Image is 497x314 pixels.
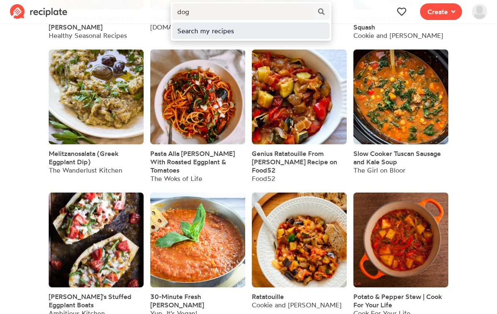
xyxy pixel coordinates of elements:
div: Cookie and [PERSON_NAME] [353,31,448,40]
div: The Woks of Life [150,174,245,183]
span: Potato & Pepper Stew | Cook For Your Life [353,292,442,309]
div: Cookie and [PERSON_NAME] [252,301,341,309]
div: Healthy Seasonal Recipes [49,31,144,40]
input: Search [172,3,313,20]
div: Food52 [252,174,347,183]
div: The Wanderlust Kitchen [49,166,144,174]
span: Pasta Alla [PERSON_NAME] With Roasted Eggplant & Tomatoes [150,149,235,174]
img: User's avatar [472,4,487,19]
a: Search my recipes [172,22,330,39]
span: Genius Ratatouille From [PERSON_NAME] Recipe on Food52 [252,149,337,174]
img: Reciplate [10,4,67,19]
span: 30-Minute Fresh [PERSON_NAME] [150,292,204,309]
div: The Girl on Bloor [353,166,448,174]
a: Ratatouille [252,292,284,301]
a: Melitzanosalata (Greek Eggplant Dip) [49,149,144,166]
a: [PERSON_NAME]'s Stuffed Eggplant Boats [49,292,144,309]
a: Pasta Alla [PERSON_NAME] With Roasted Eggplant & Tomatoes [150,149,245,174]
span: Slow Cooker Tuscan Sausage and Kale Soup [353,149,441,166]
div: Search my recipes [177,26,325,36]
a: 30-Minute Fresh [PERSON_NAME] [150,292,245,309]
a: Potato & Pepper Stew | Cook For Your Life [353,292,448,309]
a: Genius Ratatouille From [PERSON_NAME] Recipe on Food52 [252,149,347,174]
div: [DOMAIN_NAME] [150,23,241,31]
span: [PERSON_NAME]'s Stuffed Eggplant Boats [49,292,132,309]
button: Create [420,3,462,20]
span: Melitzanosalata (Greek Eggplant Dip) [49,149,119,166]
span: Create [427,7,448,17]
a: Slow Cooker Tuscan Sausage and Kale Soup [353,149,448,166]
